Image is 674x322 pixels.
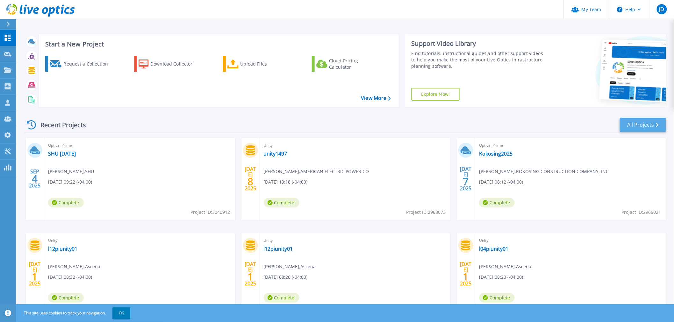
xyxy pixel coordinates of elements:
[412,39,545,48] div: Support Video Library
[361,95,391,101] a: View More
[48,142,231,149] span: Optical Prime
[264,293,299,303] span: Complete
[479,198,515,207] span: Complete
[479,142,662,149] span: Optical Prime
[412,88,460,101] a: Explore Now!
[312,56,383,72] a: Cloud Pricing Calculator
[264,198,299,207] span: Complete
[244,262,256,285] div: [DATE] 2025
[63,58,114,70] div: Request a Collection
[150,58,201,70] div: Download Collector
[48,274,92,281] span: [DATE] 08:32 (-04:00)
[32,274,38,279] span: 1
[247,179,253,184] span: 8
[244,167,256,190] div: [DATE] 2025
[406,209,446,216] span: Project ID: 2968073
[264,150,287,157] a: unity1497
[25,117,95,133] div: Recent Projects
[479,274,523,281] span: [DATE] 08:20 (-04:00)
[622,209,661,216] span: Project ID: 2966021
[29,167,41,190] div: SEP 2025
[223,56,294,72] a: Upload Files
[264,274,308,281] span: [DATE] 08:26 (-04:00)
[134,56,205,72] a: Download Collector
[620,118,666,132] a: All Projects
[264,237,447,244] span: Unity
[479,263,531,270] span: [PERSON_NAME] , Ascena
[48,246,77,252] a: l12piunity01
[479,246,508,252] a: l04piunity01
[264,263,316,270] span: [PERSON_NAME] , Ascena
[264,168,369,175] span: [PERSON_NAME] , AMERICAN ELECTRIC POWER CO
[48,150,76,157] a: SHU [DATE]
[479,237,662,244] span: Unity
[112,307,130,319] button: OK
[412,50,545,69] div: Find tutorials, instructional guides and other support videos to help you make the most of your L...
[264,142,447,149] span: Unity
[240,58,291,70] div: Upload Files
[48,198,84,207] span: Complete
[479,293,515,303] span: Complete
[479,168,609,175] span: [PERSON_NAME] , KOKOSING CONSTRUCTION COMPANY, INC
[18,307,130,319] span: This site uses cookies to track your navigation.
[48,293,84,303] span: Complete
[463,274,469,279] span: 1
[48,178,92,185] span: [DATE] 09:22 (-04:00)
[29,262,41,285] div: [DATE] 2025
[247,274,253,279] span: 1
[48,237,231,244] span: Unity
[48,168,94,175] span: [PERSON_NAME] , SHU
[479,178,523,185] span: [DATE] 08:12 (-04:00)
[48,263,100,270] span: [PERSON_NAME] , Ascena
[264,246,293,252] a: l12piunity01
[659,7,664,12] span: JD
[45,41,391,48] h3: Start a New Project
[191,209,230,216] span: Project ID: 3040912
[329,58,380,70] div: Cloud Pricing Calculator
[32,176,38,181] span: 4
[45,56,116,72] a: Request a Collection
[460,262,472,285] div: [DATE] 2025
[264,178,308,185] span: [DATE] 13:18 (-04:00)
[479,150,513,157] a: Kokosing2025
[460,167,472,190] div: [DATE] 2025
[463,179,469,184] span: 7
